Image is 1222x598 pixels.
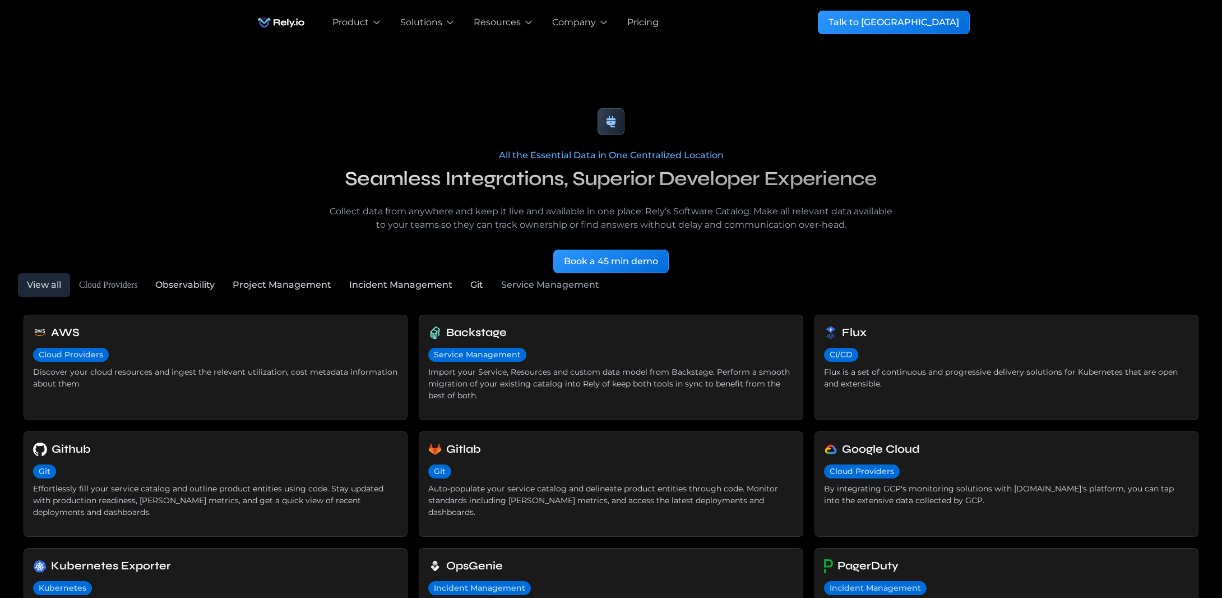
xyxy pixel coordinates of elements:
div: Project Management [233,278,331,292]
a: Pricing [627,16,659,29]
h6: Backstage [446,324,507,341]
div: Auto-populate your service catalog and delineate product entities through code. Monitor standards... [428,483,793,518]
p: Collect data from anywhere and keep it live and available in one place: Rely’s Software Catalog. ... [324,205,898,232]
div: Product [332,16,369,29]
div: Company [552,16,596,29]
div: Git [470,278,483,292]
div: Import your Service, Resources and custom data model from Backstage. Perform a smooth migration o... [428,366,793,402]
a: AWS [33,324,398,341]
div: Talk to [GEOGRAPHIC_DATA] [828,16,959,29]
div: Kubernetes [39,582,86,594]
div: All the Essential Data in One Centralized Location [324,149,898,162]
div: Effortlessly fill your service catalog and outline product entities using code. Stay updated with... [33,483,398,518]
a: Backstage [428,324,793,341]
h6: OpsGenie [446,558,503,574]
h6: PagerDuty [837,558,899,574]
div: Incident Management [349,278,452,292]
div: Git [434,466,446,477]
img: Rely.io logo [252,11,310,34]
a: Kubernetes Exporter [33,558,398,574]
a: Gitlab [428,441,793,458]
h6: Flux [842,324,867,341]
div: Service Management [501,278,599,292]
div: Book a 45 min demo [564,255,658,268]
div: Incident Management [434,582,525,594]
div: Cloud Providers [79,278,137,292]
h2: Seamless Integrations, Superior Developer Experience [324,162,898,196]
a: Flux [824,324,1189,341]
h6: Google Cloud [842,441,920,458]
a: Book a 45 min demo [553,250,669,273]
div: CI/CD [830,349,853,361]
h6: Github [52,441,91,458]
div: Discover your cloud resources and ingest the relevant utilization, cost metadata information abou... [33,366,398,390]
div: View all [27,278,61,292]
div: Cloud Providers [39,349,103,361]
a: Google Cloud [824,441,1189,458]
div: By integrating GCP's monitoring solutions with [DOMAIN_NAME]'s platform, you can tap into the ext... [824,483,1189,507]
a: home [252,11,310,34]
div: Resources [474,16,521,29]
h6: Gitlab [446,441,481,458]
h6: Kubernetes Exporter [51,558,171,574]
div: Incident Management [830,582,921,594]
div: Flux is a set of continuous and progressive delivery solutions for Kubernetes that are open and e... [824,366,1189,390]
a: Github [33,441,398,458]
div: Solutions [400,16,442,29]
div: Git [39,466,50,477]
div: Observability [155,278,215,292]
div: Service Management [434,349,521,361]
a: Talk to [GEOGRAPHIC_DATA] [818,11,970,34]
div: Cloud Providers [830,466,894,477]
h6: AWS [51,324,80,341]
a: OpsGenie [428,558,793,574]
a: PagerDuty [824,558,1189,574]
